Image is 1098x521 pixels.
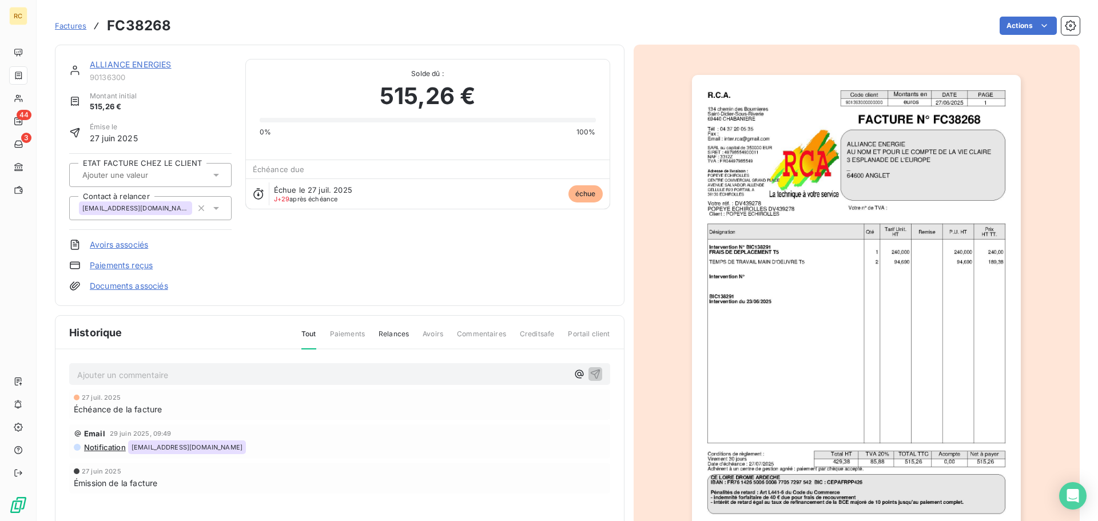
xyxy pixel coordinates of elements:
[1059,482,1087,510] div: Open Intercom Messenger
[568,185,603,202] span: échue
[110,430,172,437] span: 29 juin 2025, 09:49
[82,468,121,475] span: 27 juin 2025
[457,329,506,348] span: Commentaires
[9,135,27,153] a: 3
[132,444,242,451] span: [EMAIL_ADDRESS][DOMAIN_NAME]
[576,127,596,137] span: 100%
[107,15,171,36] h3: FC38268
[568,329,610,348] span: Portail client
[274,185,352,194] span: Échue le 27 juil. 2025
[1000,17,1057,35] button: Actions
[330,329,365,348] span: Paiements
[274,196,338,202] span: après échéance
[379,329,409,348] span: Relances
[520,329,555,348] span: Creditsafe
[260,127,271,137] span: 0%
[253,165,305,174] span: Échéance due
[90,239,148,250] a: Avoirs associés
[423,329,443,348] span: Avoirs
[81,170,196,180] input: Ajouter une valeur
[21,133,31,143] span: 3
[90,132,138,144] span: 27 juin 2025
[260,69,596,79] span: Solde dû :
[9,7,27,25] div: RC
[69,325,122,340] span: Historique
[380,79,475,113] span: 515,26 €
[90,280,168,292] a: Documents associés
[9,496,27,514] img: Logo LeanPay
[83,443,126,452] span: Notification
[84,429,105,438] span: Email
[55,21,86,30] span: Factures
[90,73,232,82] span: 90136300
[301,329,316,349] span: Tout
[90,260,153,271] a: Paiements reçus
[74,477,157,489] span: Émission de la facture
[90,91,137,101] span: Montant initial
[90,122,138,132] span: Émise le
[274,195,290,203] span: J+29
[17,110,31,120] span: 44
[90,101,137,113] span: 515,26 €
[82,205,189,212] span: [EMAIL_ADDRESS][DOMAIN_NAME]
[82,394,121,401] span: 27 juil. 2025
[74,403,162,415] span: Échéance de la facture
[90,59,172,69] a: ALLIANCE ENERGIES
[9,112,27,130] a: 44
[55,20,86,31] a: Factures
